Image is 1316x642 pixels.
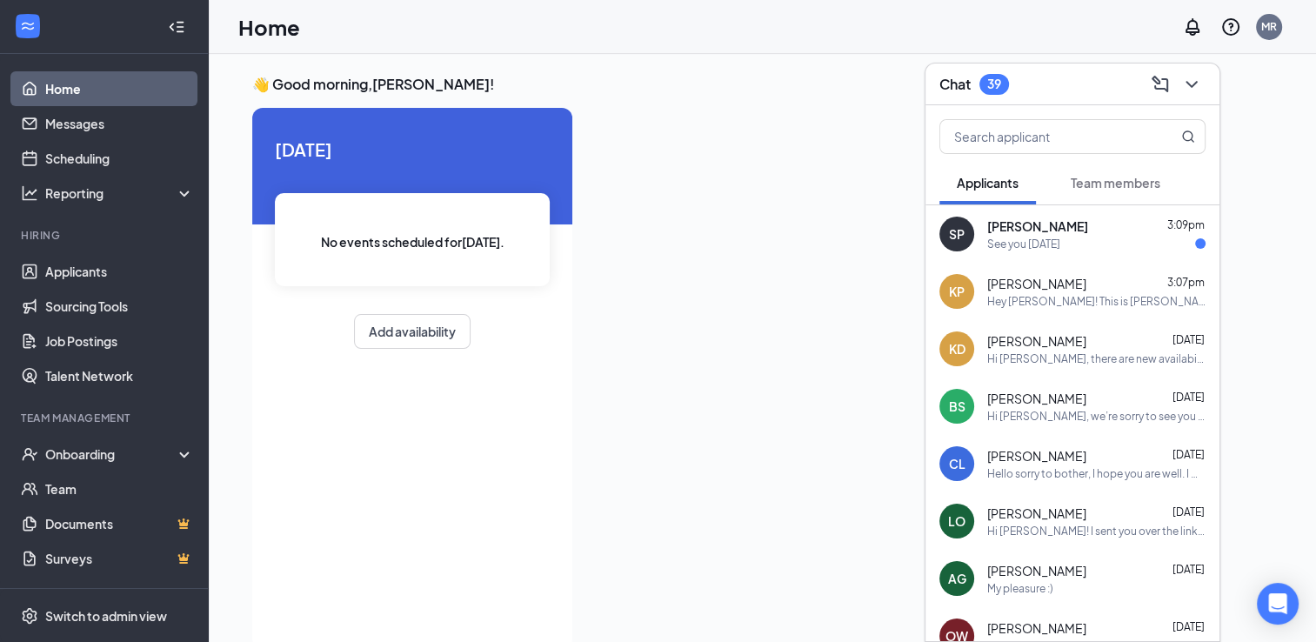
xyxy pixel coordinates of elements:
[275,136,550,163] span: [DATE]
[45,541,194,576] a: SurveysCrown
[1182,17,1203,37] svg: Notifications
[45,607,167,625] div: Switch to admin view
[21,184,38,202] svg: Analysis
[45,506,194,541] a: DocumentsCrown
[940,120,1146,153] input: Search applicant
[987,562,1086,579] span: [PERSON_NAME]
[45,71,194,106] a: Home
[21,228,190,243] div: Hiring
[949,340,965,358] div: KD
[45,254,194,289] a: Applicants
[1181,74,1202,95] svg: ChevronDown
[45,471,194,506] a: Team
[1150,74,1171,95] svg: ComposeMessage
[987,466,1206,481] div: Hello sorry to bother, I hope you are well. I was wondering what time on the 4th is my start time...
[1172,391,1205,404] span: [DATE]
[1146,70,1174,98] button: ComposeMessage
[1178,70,1206,98] button: ChevronDown
[1181,130,1195,144] svg: MagnifyingGlass
[987,524,1206,538] div: Hi [PERSON_NAME]! I sent you over the link for Hot Schedules. [PERSON_NAME] is working on your sc...
[987,619,1086,637] span: [PERSON_NAME]
[987,581,1053,596] div: My pleasure :)
[45,106,194,141] a: Messages
[45,358,194,393] a: Talent Network
[949,283,965,300] div: KP
[1172,620,1205,633] span: [DATE]
[354,314,471,349] button: Add availability
[1167,276,1205,289] span: 3:07pm
[45,445,179,463] div: Onboarding
[987,409,1206,424] div: Hi [PERSON_NAME], we’re sorry to see you go! Your phone interview with [DEMOGRAPHIC_DATA]-fil-A f...
[19,17,37,35] svg: WorkstreamLogo
[987,275,1086,292] span: [PERSON_NAME]
[987,294,1206,309] div: Hey [PERSON_NAME]! This is [PERSON_NAME]. I just want to confirm that you understand that you can...
[957,175,1019,191] span: Applicants
[21,411,190,425] div: Team Management
[321,232,504,251] span: No events scheduled for [DATE] .
[45,141,194,176] a: Scheduling
[1172,333,1205,346] span: [DATE]
[1220,17,1241,37] svg: QuestionInfo
[987,332,1086,350] span: [PERSON_NAME]
[949,398,965,415] div: BS
[1172,563,1205,576] span: [DATE]
[45,324,194,358] a: Job Postings
[987,217,1088,235] span: [PERSON_NAME]
[1261,19,1277,34] div: MR
[987,390,1086,407] span: [PERSON_NAME]
[948,512,965,530] div: LO
[1257,583,1299,625] div: Open Intercom Messenger
[939,75,971,94] h3: Chat
[45,289,194,324] a: Sourcing Tools
[987,351,1206,366] div: Hi [PERSON_NAME], there are new availabilities for an interview. This is a reminder to schedule y...
[1167,218,1205,231] span: 3:09pm
[1172,505,1205,518] span: [DATE]
[949,455,965,472] div: CL
[987,505,1086,522] span: [PERSON_NAME]
[21,445,38,463] svg: UserCheck
[987,237,1060,251] div: See you [DATE]
[1172,448,1205,461] span: [DATE]
[987,447,1086,465] span: [PERSON_NAME]
[45,184,195,202] div: Reporting
[1071,175,1160,191] span: Team members
[168,18,185,36] svg: Collapse
[948,570,966,587] div: AG
[238,12,300,42] h1: Home
[949,225,965,243] div: SP
[252,75,1273,94] h3: 👋 Good morning, [PERSON_NAME] !
[987,77,1001,91] div: 39
[21,607,38,625] svg: Settings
